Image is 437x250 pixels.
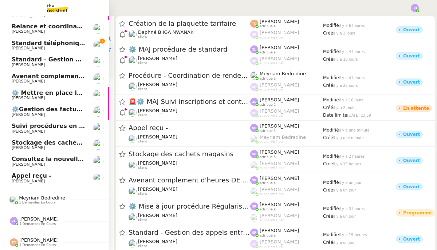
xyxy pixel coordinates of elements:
[347,113,371,117] span: [DATE] 23:59
[260,176,299,181] span: [PERSON_NAME]
[138,29,193,35] span: Daphné BIIGA NWANAK
[129,46,250,53] span: ⚙️ MAJ procédure de standard
[129,56,250,65] app-user-detailed-label: client
[12,13,45,17] span: [PERSON_NAME]
[129,160,250,170] app-user-detailed-label: client
[138,35,147,39] span: client
[129,82,250,91] app-user-detailed-label: client
[260,45,299,50] span: [PERSON_NAME]
[260,192,284,196] span: suppervisé par
[323,135,333,140] span: Créé
[323,161,333,166] span: Créé
[129,187,137,195] img: users%2FrZ9hsAwvZndyAxvpJrwIinY54I42%2Favatar%2FChatGPT%20Image%201%20aou%CC%82t%202025%2C%2011_1...
[250,150,258,158] img: svg
[333,188,356,192] span: il y a un jour
[138,134,177,140] span: [PERSON_NAME]
[260,103,276,107] span: attribué à
[260,245,284,249] span: suppervisé par
[403,185,420,189] div: Ouvert
[250,240,258,248] img: svg
[260,166,284,170] span: suppervisé par
[12,23,142,30] span: Relance et coordination de rendez-vous
[138,56,177,61] span: [PERSON_NAME]
[19,195,65,201] span: Meyriam Bedredine
[339,98,364,102] span: il y a 10 jours
[339,154,365,158] span: il y a 2 heures
[138,113,147,117] span: client
[12,40,116,47] span: Standard téléphonique - [DATE]
[323,214,333,219] span: Créé
[260,213,299,218] span: [PERSON_NAME]
[323,57,333,62] span: Créé
[323,75,339,80] span: Modifié
[129,239,250,248] app-user-detailed-label: client
[129,125,250,131] span: Appel reçu -
[138,140,147,144] span: client
[93,40,103,50] img: users%2FRcIDm4Xn1TPHYwgLThSv8RQYtaM2%2Favatar%2F95761f7a-40c3-4bb5-878d-fe785e6f95b2
[333,57,358,61] span: il y a 10 jours
[12,172,51,179] span: Appel reçu -
[260,140,284,144] span: suppervisé par
[411,4,419,12] img: svg
[12,129,45,134] span: [PERSON_NAME]
[260,129,276,133] span: attribué à
[250,45,323,54] app-user-label: attribué à
[129,109,137,117] img: users%2FvXkuctLX0wUbD4cA8OSk7KI5fra2%2Favatar%2F858bcb8a-9efe-43bf-b7a6-dc9f739d6e70
[129,229,250,236] span: Standard - Gestion des appels entrants - [DATE]
[93,73,103,84] img: users%2FrZ9hsAwvZndyAxvpJrwIinY54I42%2Favatar%2FChatGPT%20Image%201%20aou%CC%82t%202025%2C%2011_1...
[129,108,250,117] app-user-detailed-label: client
[323,23,339,28] span: Modifié
[250,30,323,39] app-user-label: suppervisé par
[138,160,177,166] span: [PERSON_NAME]
[138,108,177,113] span: [PERSON_NAME]
[333,214,356,218] span: il y a un jour
[138,87,147,91] span: client
[19,237,59,243] span: [PERSON_NAME]
[323,128,339,133] span: Modifié
[129,98,137,105] span: 🚨
[323,31,333,36] span: Créé
[129,134,250,144] app-user-detailed-label: client
[93,123,103,133] img: users%2FrZ9hsAwvZndyAxvpJrwIinY54I42%2Favatar%2FChatGPT%20Image%201%20aou%CC%82t%202025%2C%2011_1...
[260,114,284,118] span: suppervisé par
[339,181,362,185] span: il y a un jour
[93,90,103,100] img: users%2FrZ9hsAwvZndyAxvpJrwIinY54I42%2Favatar%2FChatGPT%20Image%201%20aou%CC%82t%202025%2C%2011_1...
[129,72,250,79] span: Procédure - Coordination de rendez-vous
[403,132,420,137] div: Ouvert
[403,28,420,32] div: Ouvert
[250,149,323,159] app-user-label: attribué à
[250,124,258,132] img: svg
[12,56,170,63] span: Standard - Gestion des appels entrants - [DATE]
[250,82,323,92] app-user-label: suppervisé par
[323,232,339,237] span: Modifié
[260,228,299,233] span: [PERSON_NAME]
[93,106,103,117] img: users%2FRqsVXU4fpmdzH7OZdqyP8LuLV9O2%2Favatar%2F0d6ec0de-1f9c-4f7b-9412-5ce95fe5afa7
[260,88,284,92] span: suppervisé par
[260,36,284,40] span: suppervisé par
[323,187,333,193] span: Créé
[250,214,258,222] img: users%2FyQfMwtYgTqhRP2YHWHmG2s2LYaD3%2Favatar%2Fprofile-pic.png
[129,82,137,90] img: users%2FpftfpH3HWzRMeZpe6E7kXDgO5SJ3%2Favatar%2Fa3cc7090-f8ed-4df9-82e0-3c63ac65f9dd
[323,180,339,185] span: Modifié
[250,57,258,65] img: svg
[323,240,333,245] span: Créé
[129,29,250,39] app-user-detailed-label: client
[260,181,276,185] span: attribué à
[260,82,299,88] span: [PERSON_NAME]
[12,156,148,162] span: Consultez la nouvelle procédure HubSpot
[138,192,147,196] span: client
[403,237,420,241] div: Ouvert
[260,149,299,155] span: [PERSON_NAME]
[129,203,250,210] span: ⚙️ Mise à jour procédure Régularisation des charges locatives
[260,202,299,207] span: [PERSON_NAME]
[138,61,147,65] span: client
[9,196,17,204] img: users%2FaellJyylmXSg4jqeVbanehhyYJm1%2Favatar%2Fprofile-pic%20(4).png
[12,29,45,34] span: [PERSON_NAME]
[250,176,323,185] app-user-label: attribué à
[403,158,420,163] div: Ouvert
[19,216,59,222] span: [PERSON_NAME]
[12,139,116,146] span: Stockage des cachets magasins
[129,213,137,221] img: users%2FcRgg4TJXLQWrBH1iwK9wYfCha1e2%2Favatar%2Fc9d2fa25-7b78-4dd4-b0f3-ccfa08be62e5
[260,71,306,76] span: Meyriam Bedredine
[403,54,420,58] div: Ouvert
